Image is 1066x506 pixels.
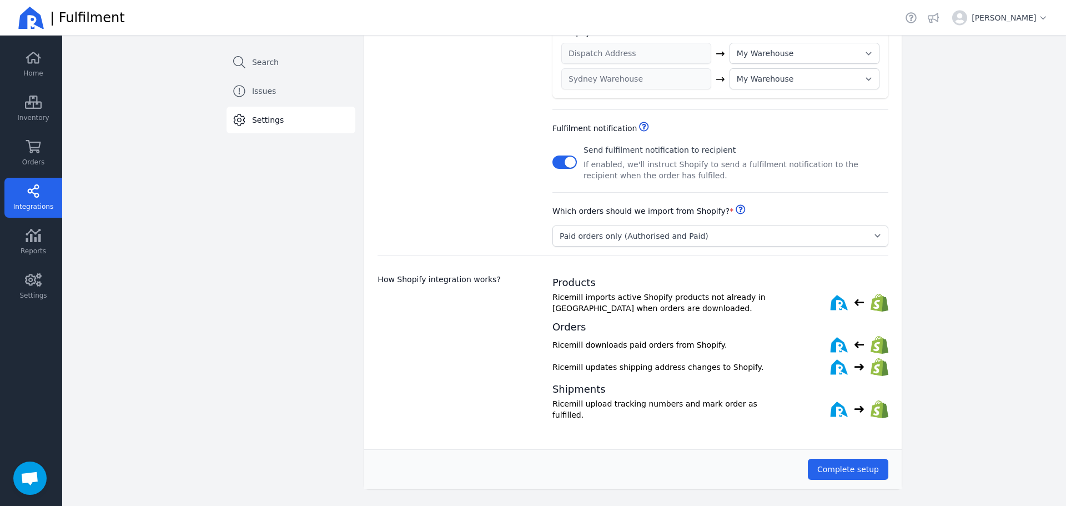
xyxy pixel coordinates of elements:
[227,49,355,76] a: Search
[552,204,748,217] p: Which orders should we import from Shopify?
[552,276,888,289] h2: Products
[552,383,888,396] h2: Shipments
[733,204,748,218] a: Helpdesk
[21,247,46,255] span: Reports
[50,9,125,27] span: | Fulfilment
[18,4,44,31] img: Ricemill Logo
[552,398,776,420] span: Ricemill upload tracking numbers and mark order as fulfilled.
[584,159,888,181] p: If enabled, we'll instruct Shopify to send a fulfilment notification to the recipient when the or...
[903,10,919,26] a: Helpdesk
[552,121,651,134] h3: Fulfilment notification
[552,110,888,181] div: fulfilment notification
[17,113,49,122] span: Inventory
[23,69,43,78] span: Home
[637,122,651,136] a: Helpdesk
[227,78,355,104] a: Issues
[552,320,888,334] h2: Orders
[562,43,711,63] input: e.g. My Warehouse
[562,69,711,89] input: e.g. My Warehouse
[808,459,888,480] button: Complete setup
[716,71,725,87] div: →
[817,465,879,474] span: Complete setup
[13,202,53,211] span: Integrations
[252,86,276,97] span: Issues
[584,146,736,154] span: Send fulfilment notification to recipient
[13,462,47,495] div: Open chat
[227,107,355,133] a: Settings
[252,114,284,126] span: Settings
[378,274,539,285] h3: How Shopify integration works?
[22,158,44,167] span: Orders
[552,339,776,350] span: Ricemill downloads paid orders from Shopify.
[972,12,1048,23] span: [PERSON_NAME]
[716,46,725,61] div: →
[552,292,776,314] span: Ricemill imports active Shopify products not already in [GEOGRAPHIC_DATA] when orders are downloa...
[552,193,888,247] div: Order download
[252,57,279,68] span: Search
[552,362,776,373] span: Ricemill updates shipping address changes to Shopify.
[19,291,47,300] span: Settings
[948,6,1053,30] button: [PERSON_NAME]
